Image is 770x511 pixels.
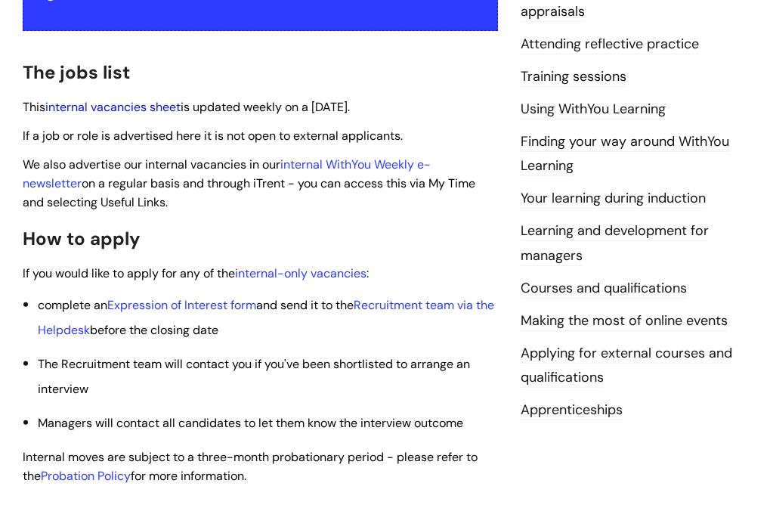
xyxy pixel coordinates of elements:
span: complete an [38,297,107,313]
a: Recruitment team via the Helpdesk [38,297,494,337]
a: Using WithYou Learning [521,100,666,119]
span: losing date [157,322,218,338]
a: internal WithYou Weekly e-newsletter [23,156,431,191]
span: Managers will contact all candidates to let them know the interview outcome [38,415,463,431]
a: Applying for external courses and qualifications [521,344,732,388]
span: and send it to the before the c [38,297,494,337]
a: Probation Policy [41,468,131,484]
span: This is updated weekly on a [DATE]. [23,99,350,115]
span: If a job or role is advertised here it is not open to external applicants. [23,128,403,144]
span: The jobs list [23,60,130,84]
span: nternal moves are subject to a three-month probationary period - please refer to the for more inf... [23,449,478,484]
a: Your learning during induction [521,189,706,209]
span: If you would like to apply for any of the : [23,265,369,281]
a: Attending reflective practice [521,35,699,54]
a: internal vacancies sheet [45,99,181,115]
a: Training sessions [521,67,626,87]
span: How to apply [23,227,141,250]
a: Apprenticeships [521,401,623,420]
span: We also advertise our internal vacancies in our on a regular basis and through iTrent - you can a... [23,156,475,210]
a: Expression of Interest form [107,297,256,313]
a: Making the most of online events [521,311,728,331]
a: Finding your way around WithYou Learning [521,132,729,176]
a: Learning and development for managers [521,221,709,265]
a: internal-only vacancies [235,265,366,281]
a: Courses and qualifications [521,279,687,299]
span: The Recruitment team will contact you if you've been shortlisted to arrange an interview [38,356,470,396]
span: I [23,449,478,484]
